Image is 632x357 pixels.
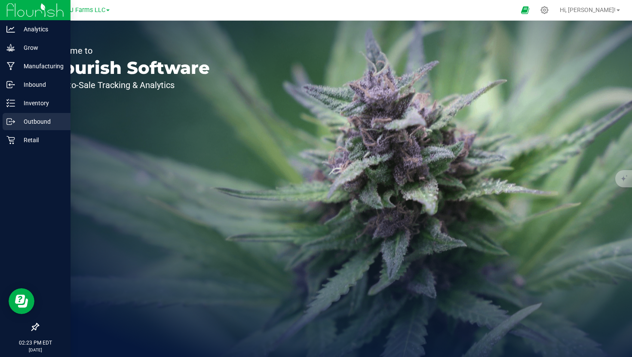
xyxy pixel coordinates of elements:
span: Open Ecommerce Menu [515,2,535,18]
p: Inbound [15,79,67,90]
inline-svg: Outbound [6,117,15,126]
p: Manufacturing [15,61,67,71]
p: 02:23 PM EDT [4,339,67,347]
p: Welcome to [46,46,210,55]
inline-svg: Inbound [6,80,15,89]
p: Retail [15,135,67,145]
inline-svg: Analytics [6,25,15,34]
span: VJ Farms LLC [66,6,105,14]
p: Flourish Software [46,59,210,76]
p: Seed-to-Sale Tracking & Analytics [46,81,210,89]
inline-svg: Retail [6,136,15,144]
p: Grow [15,43,67,53]
p: [DATE] [4,347,67,353]
iframe: Resource center [9,288,34,314]
span: Hi, [PERSON_NAME]! [560,6,616,13]
p: Inventory [15,98,67,108]
inline-svg: Manufacturing [6,62,15,70]
inline-svg: Inventory [6,99,15,107]
p: Outbound [15,116,67,127]
p: Analytics [15,24,67,34]
inline-svg: Grow [6,43,15,52]
div: Manage settings [539,6,550,14]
